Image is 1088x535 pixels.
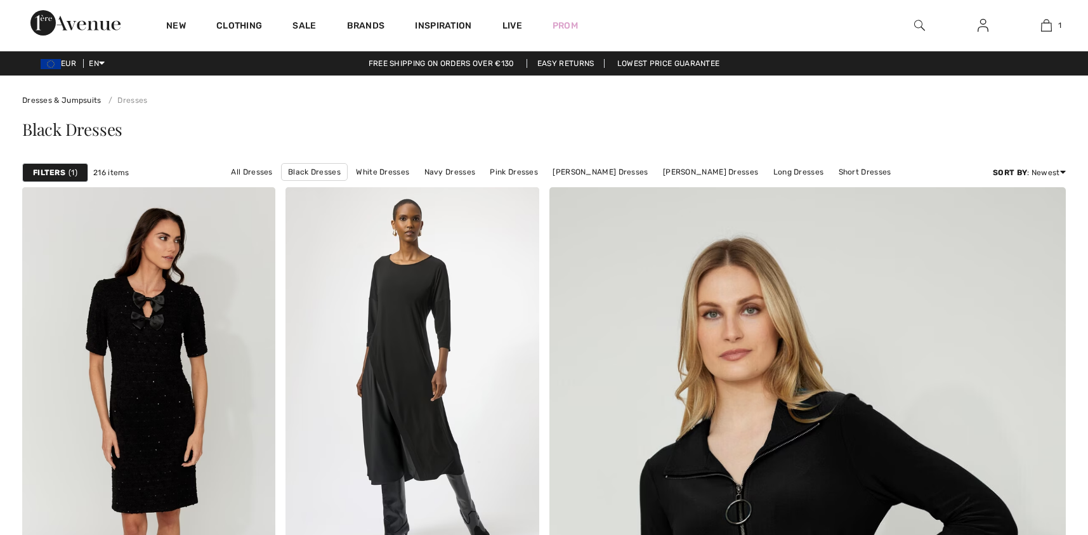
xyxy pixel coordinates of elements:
a: Sale [292,20,316,34]
span: 1 [1058,20,1061,31]
img: My Bag [1041,18,1052,33]
img: Euro [41,59,61,69]
a: 1 [1015,18,1077,33]
a: Easy Returns [527,59,605,68]
span: 216 items [93,167,129,178]
a: Navy Dresses [418,164,482,180]
a: Long Dresses [767,164,830,180]
span: Inspiration [415,20,471,34]
span: EN [89,59,105,68]
span: Black Dresses [22,118,122,140]
span: 1 [69,167,77,178]
a: New [166,20,186,34]
a: [PERSON_NAME] Dresses [546,164,654,180]
a: Prom [553,19,578,32]
strong: Filters [33,167,65,178]
a: White Dresses [350,164,416,180]
strong: Sort By [993,168,1027,177]
a: Dresses [103,96,147,105]
img: My Info [978,18,988,33]
a: Live [502,19,522,32]
a: Dresses & Jumpsuits [22,96,102,105]
a: Black Dresses [281,163,348,181]
a: Short Dresses [832,164,898,180]
iframe: Opens a widget where you can find more information [1007,440,1075,472]
img: search the website [914,18,925,33]
a: Clothing [216,20,262,34]
a: Sign In [967,18,999,34]
img: 1ère Avenue [30,10,121,36]
a: [PERSON_NAME] Dresses [657,164,764,180]
a: Free shipping on orders over €130 [358,59,525,68]
div: : Newest [993,167,1066,178]
a: Pink Dresses [483,164,544,180]
a: All Dresses [225,164,279,180]
a: Lowest Price Guarantee [607,59,730,68]
span: EUR [41,59,81,68]
a: Brands [347,20,385,34]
